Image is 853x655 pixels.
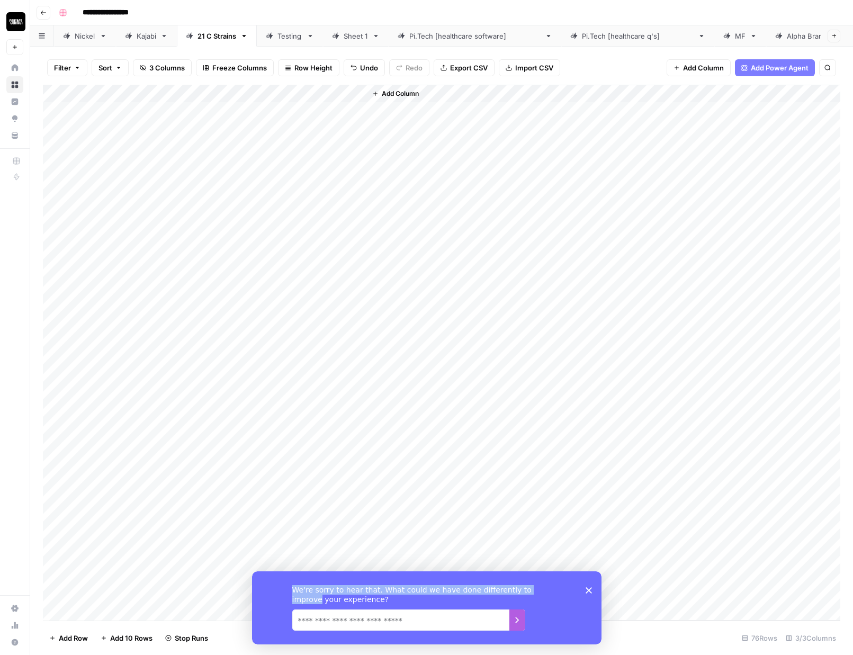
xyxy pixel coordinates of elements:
span: Export CSV [450,62,488,73]
span: Add Power Agent [751,62,809,73]
span: 3 Columns [149,62,185,73]
div: Nickel [75,31,95,41]
button: 3 Columns [133,59,192,76]
span: Add Column [382,89,419,98]
a: Home [6,59,23,76]
div: MF [735,31,746,41]
button: Workspace: Contact Studios [6,8,23,35]
a: Your Data [6,127,23,144]
button: Add Row [43,630,94,647]
a: Nickel [54,25,116,47]
button: Undo [344,59,385,76]
a: [DOMAIN_NAME] [healthcare q's] [561,25,714,47]
a: Kajabi [116,25,177,47]
div: [DOMAIN_NAME] [healthcare software] [409,31,541,41]
div: Alpha Brands [787,31,830,41]
button: Stop Runs [159,630,214,647]
button: Import CSV [499,59,560,76]
a: Browse [6,76,23,93]
span: Row Height [294,62,333,73]
a: MF [714,25,766,47]
button: Add Column [667,59,731,76]
img: Contact Studios Logo [6,12,25,31]
a: [DOMAIN_NAME] [healthcare software] [389,25,561,47]
span: Sort [98,62,112,73]
a: Opportunities [6,110,23,127]
button: Redo [389,59,429,76]
span: Stop Runs [175,633,208,643]
a: Insights [6,93,23,110]
button: Sort [92,59,129,76]
span: Add Column [683,62,724,73]
span: Freeze Columns [212,62,267,73]
div: Sheet 1 [344,31,368,41]
span: Undo [360,62,378,73]
span: Add Row [59,633,88,643]
span: Add 10 Rows [110,633,152,643]
a: 21 C Strains [177,25,257,47]
div: 21 C Strains [197,31,236,41]
button: Filter [47,59,87,76]
div: 3/3 Columns [782,630,840,647]
button: Add 10 Rows [94,630,159,647]
span: Filter [54,62,71,73]
a: Settings [6,600,23,617]
span: Import CSV [515,62,553,73]
a: Usage [6,617,23,634]
button: Export CSV [434,59,495,76]
button: Add Column [368,87,423,101]
button: Freeze Columns [196,59,274,76]
div: Kajabi [137,31,156,41]
span: Redo [406,62,423,73]
a: Sheet 1 [323,25,389,47]
button: Row Height [278,59,339,76]
iframe: Survey from AirOps [252,571,601,644]
div: Testing [277,31,302,41]
button: Add Power Agent [735,59,815,76]
div: 76 Rows [738,630,782,647]
a: Alpha Brands [766,25,851,47]
a: Testing [257,25,323,47]
div: [DOMAIN_NAME] [healthcare q's] [582,31,694,41]
button: Help + Support [6,634,23,651]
